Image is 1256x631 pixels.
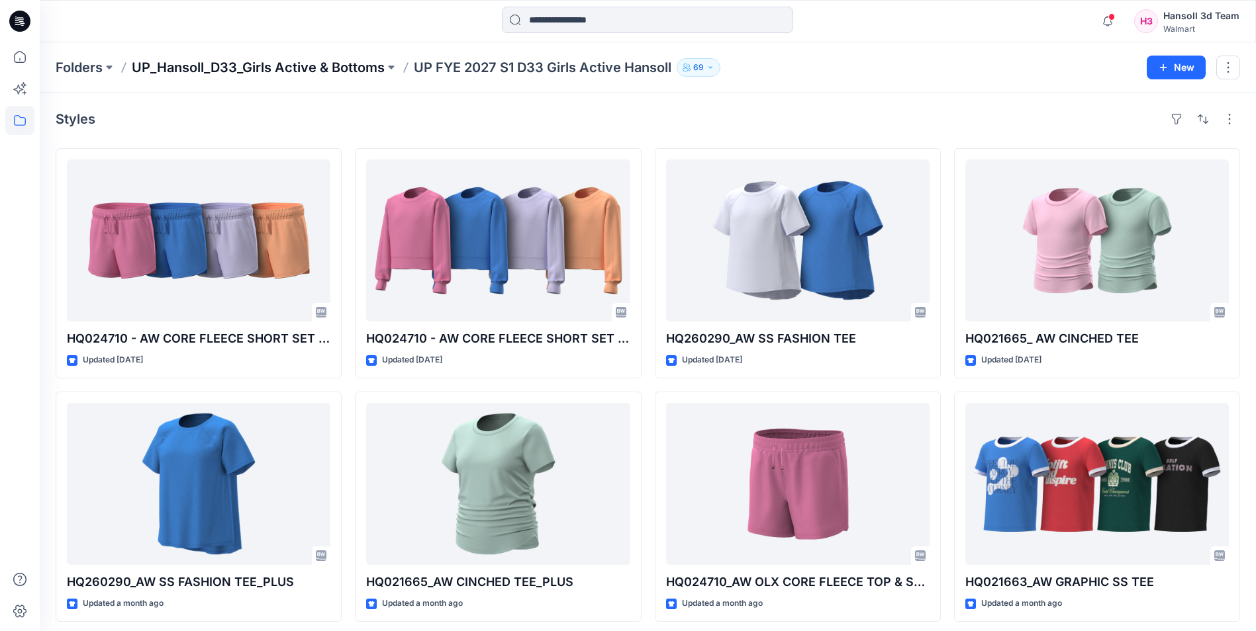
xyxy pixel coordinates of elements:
a: Folders [56,58,103,77]
p: Updated a month ago [981,597,1062,610]
a: HQ024710_AW OLX CORE FLEECE TOP & SHORT SET_PLUS [666,403,930,565]
a: HQ260290_AW SS FASHION TEE_PLUS [67,403,330,565]
p: UP FYE 2027 S1 D33 Girls Active Hansoll [414,58,671,77]
p: HQ024710 - AW CORE FLEECE SHORT SET (TOP) [366,329,630,348]
p: Updated [DATE] [981,353,1041,367]
a: HQ021663_AW GRAPHIC SS TEE [965,403,1229,565]
p: Updated a month ago [83,597,164,610]
a: HQ021665_ AW CINCHED TEE [965,159,1229,321]
p: HQ260290_AW SS FASHION TEE_PLUS [67,573,330,591]
p: Updated [DATE] [682,353,742,367]
a: UP_Hansoll_D33_Girls Active & Bottoms [132,58,385,77]
div: H3 [1134,9,1158,33]
p: HQ024710_AW OLX CORE FLEECE TOP & SHORT SET_PLUS [666,573,930,591]
p: HQ021665_AW CINCHED TEE_PLUS [366,573,630,591]
p: HQ021663_AW GRAPHIC SS TEE [965,573,1229,591]
p: HQ260290_AW SS FASHION TEE [666,329,930,348]
div: Walmart [1163,24,1239,34]
button: 69 [677,58,720,77]
p: 69 [693,60,704,75]
a: HQ024710 - AW CORE FLEECE SHORT SET (TOP) [366,159,630,321]
div: Hansoll 3d Team [1163,8,1239,24]
p: Updated [DATE] [382,353,442,367]
a: HQ260290_AW SS FASHION TEE [666,159,930,321]
button: New [1147,56,1206,79]
p: HQ024710 - AW CORE FLEECE SHORT SET (BTM) [67,329,330,348]
h4: Styles [56,111,95,127]
p: HQ021665_ AW CINCHED TEE [965,329,1229,348]
p: Updated [DATE] [83,353,143,367]
a: HQ024710 - AW CORE FLEECE SHORT SET (BTM) [67,159,330,321]
a: HQ021665_AW CINCHED TEE_PLUS [366,403,630,565]
p: Updated a month ago [682,597,763,610]
p: Updated a month ago [382,597,463,610]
